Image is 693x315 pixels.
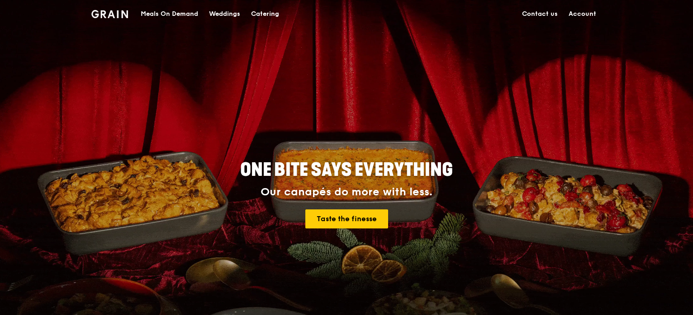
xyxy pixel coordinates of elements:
a: Account [563,0,602,28]
img: Grain [91,10,128,18]
div: Meals On Demand [141,0,198,28]
div: Catering [251,0,279,28]
a: Contact us [517,0,563,28]
span: ONE BITE SAYS EVERYTHING [240,159,453,181]
div: Weddings [209,0,240,28]
a: Weddings [204,0,246,28]
div: Our canapés do more with less. [184,186,509,199]
a: Taste the finesse [305,209,388,228]
a: Catering [246,0,285,28]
